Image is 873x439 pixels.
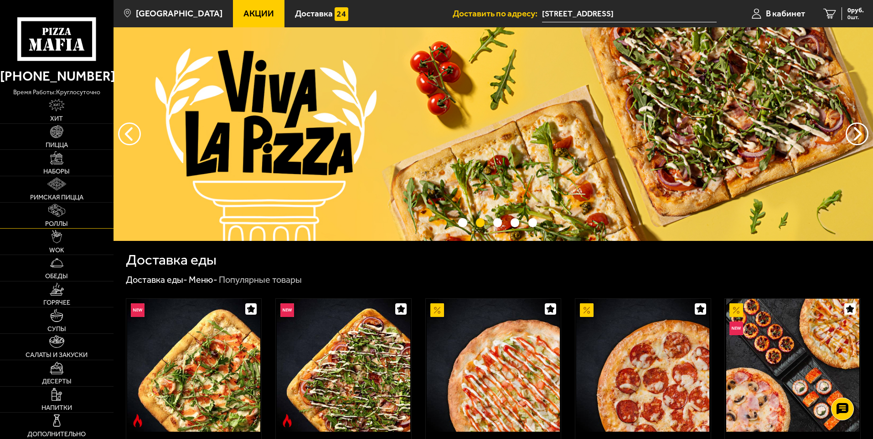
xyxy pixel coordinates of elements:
[45,273,68,279] span: Обеды
[219,274,302,286] div: Популярные товары
[729,322,743,335] img: Новинка
[131,414,145,428] img: Острое блюдо
[766,9,805,18] span: В кабинет
[453,9,542,18] span: Доставить по адресу:
[131,303,145,317] img: Новинка
[50,115,63,122] span: Хит
[847,15,864,20] span: 0 шт.
[126,253,217,267] h1: Доставка еды
[726,299,859,432] img: Всё включено
[189,274,217,285] a: Меню-
[126,299,262,432] a: НовинкаОстрое блюдоРимская с креветками
[46,142,68,148] span: Пицца
[27,431,86,437] span: Дополнительно
[458,218,467,227] button: точки переключения
[476,218,485,227] button: точки переключения
[47,326,66,332] span: Супы
[846,123,868,145] button: предыдущий
[580,303,594,317] img: Акционный
[136,9,222,18] span: [GEOGRAPHIC_DATA]
[542,5,717,22] input: Ваш адрес доставки
[280,414,294,428] img: Острое блюдо
[542,5,717,22] span: улица Ленсовета, 8
[280,303,294,317] img: Новинка
[127,299,260,432] img: Римская с креветками
[493,218,502,227] button: точки переключения
[118,123,141,145] button: следующий
[276,299,411,432] a: НовинкаОстрое блюдоРимская с мясным ассорти
[45,220,68,227] span: Роллы
[576,299,709,432] img: Пепперони 25 см (толстое с сыром)
[26,352,88,358] span: Салаты и закуски
[426,299,561,432] a: АкционныйАль-Шам 25 см (тонкое тесто)
[847,7,864,14] span: 0 руб.
[49,247,64,253] span: WOK
[243,9,274,18] span: Акции
[30,194,83,200] span: Римская пицца
[528,218,537,227] button: точки переключения
[427,299,560,432] img: Аль-Шам 25 см (тонкое тесто)
[725,299,860,432] a: АкционныйНовинкаВсё включено
[42,378,72,384] span: Десерты
[43,299,70,306] span: Горячее
[277,299,410,432] img: Римская с мясным ассорти
[126,274,187,285] a: Доставка еды-
[335,7,348,21] img: 15daf4d41897b9f0e9f617042186c801.svg
[43,168,70,174] span: Наборы
[729,303,743,317] img: Акционный
[575,299,711,432] a: АкционныйПепперони 25 см (толстое с сыром)
[430,303,444,317] img: Акционный
[41,404,72,411] span: Напитки
[511,218,519,227] button: точки переключения
[295,9,333,18] span: Доставка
